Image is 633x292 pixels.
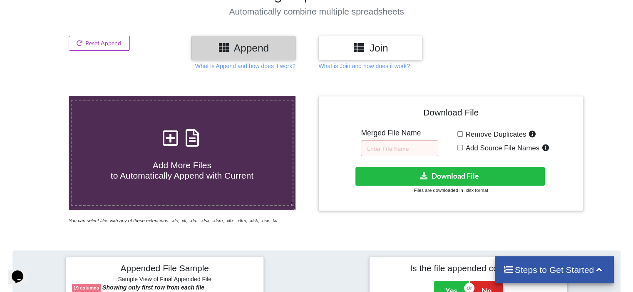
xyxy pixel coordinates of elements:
[69,218,278,223] i: You can select files with any of these extensions: .xls, .xlt, .xlm, .xlsx, .xlsm, .xltx, .xltm, ...
[414,188,488,193] small: Files are downloaded in .xlsx format
[361,129,438,137] h5: Merged File Name
[325,42,416,54] h3: Join
[72,276,258,284] h6: Sample View of Final Appended File
[69,36,130,51] button: Reset Append
[375,263,561,273] h4: Is the file appended correctly?
[111,160,253,180] span: Add More Files to Automatically Append with Current
[355,167,545,186] button: Download File
[198,42,289,54] h3: Append
[318,62,410,70] p: What is Join and how does it work?
[503,265,606,275] h4: Steps to Get Started
[463,130,526,138] span: Remove Duplicates
[74,285,99,290] b: 19 columns
[361,140,438,156] input: Enter File Name
[102,284,204,291] b: Showing only first row from each file
[325,102,577,126] h4: Download File
[72,263,258,275] h4: Appended File Sample
[195,62,295,70] p: What is Append and how does it work?
[8,259,35,284] iframe: chat widget
[463,144,539,152] span: Add Source File Names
